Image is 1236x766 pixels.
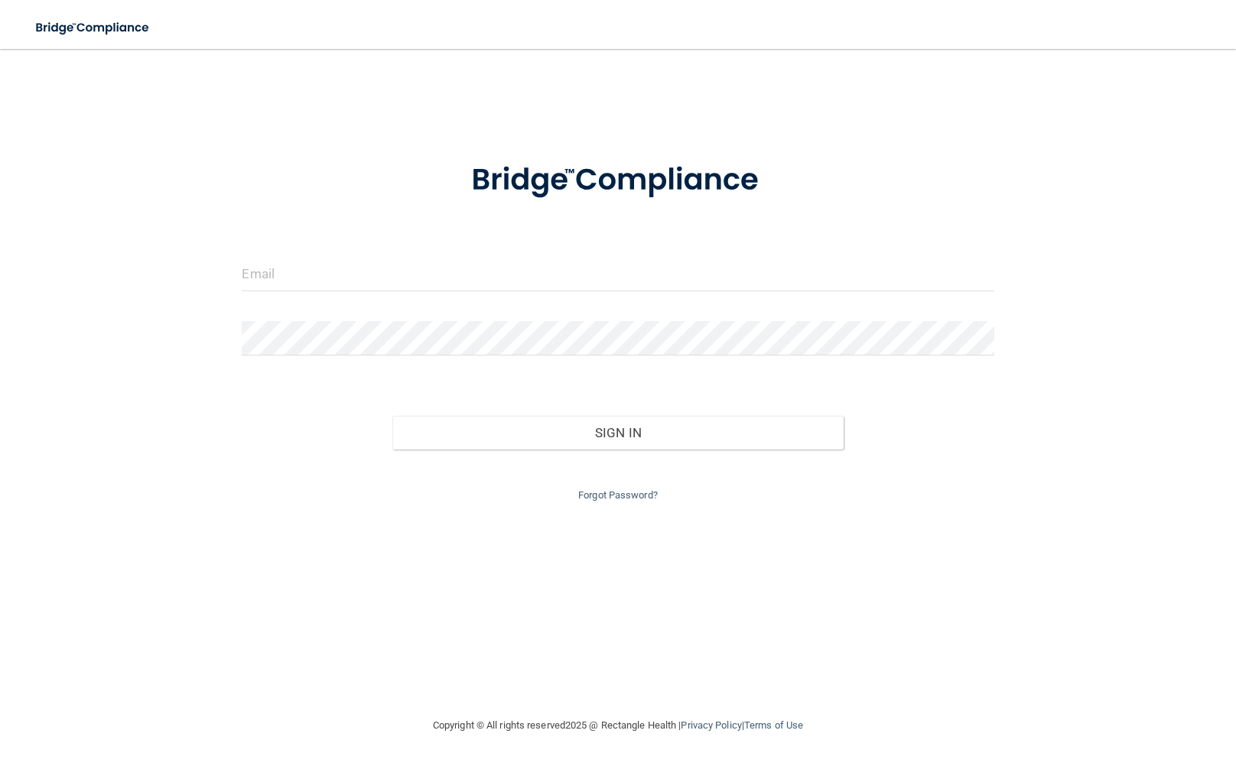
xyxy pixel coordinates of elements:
a: Terms of Use [744,719,803,731]
div: Copyright © All rights reserved 2025 @ Rectangle Health | | [339,701,897,750]
img: bridge_compliance_login_screen.278c3ca4.svg [23,12,164,44]
a: Forgot Password? [578,489,658,501]
a: Privacy Policy [681,719,741,731]
input: Email [242,257,994,291]
button: Sign In [392,416,844,450]
img: bridge_compliance_login_screen.278c3ca4.svg [440,141,796,220]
